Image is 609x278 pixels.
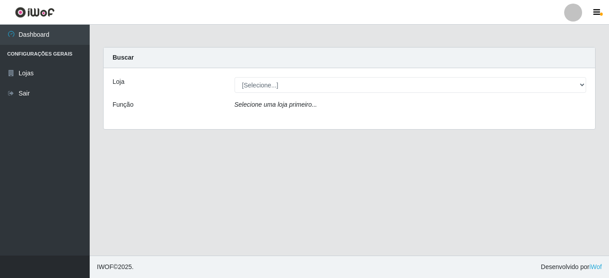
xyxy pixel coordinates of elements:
a: iWof [589,263,602,270]
span: © 2025 . [97,262,134,272]
label: Função [113,100,134,109]
label: Loja [113,77,124,87]
strong: Buscar [113,54,134,61]
span: Desenvolvido por [541,262,602,272]
i: Selecione uma loja primeiro... [235,101,317,108]
img: CoreUI Logo [15,7,55,18]
span: IWOF [97,263,113,270]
